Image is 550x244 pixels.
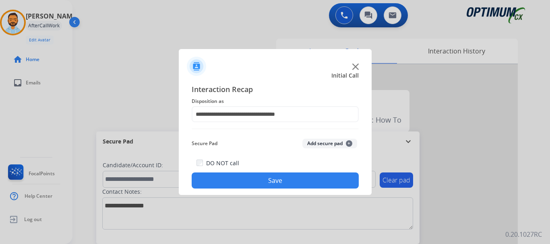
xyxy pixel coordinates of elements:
label: DO NOT call [206,159,239,167]
span: + [346,140,352,147]
button: Save [192,172,359,189]
span: Initial Call [331,72,359,80]
span: Interaction Recap [192,84,359,96]
span: Disposition as [192,96,359,106]
img: contactIcon [187,57,206,76]
p: 0.20.1027RC [505,230,542,239]
span: Secure Pad [192,139,217,148]
button: Add secure pad+ [302,139,357,148]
